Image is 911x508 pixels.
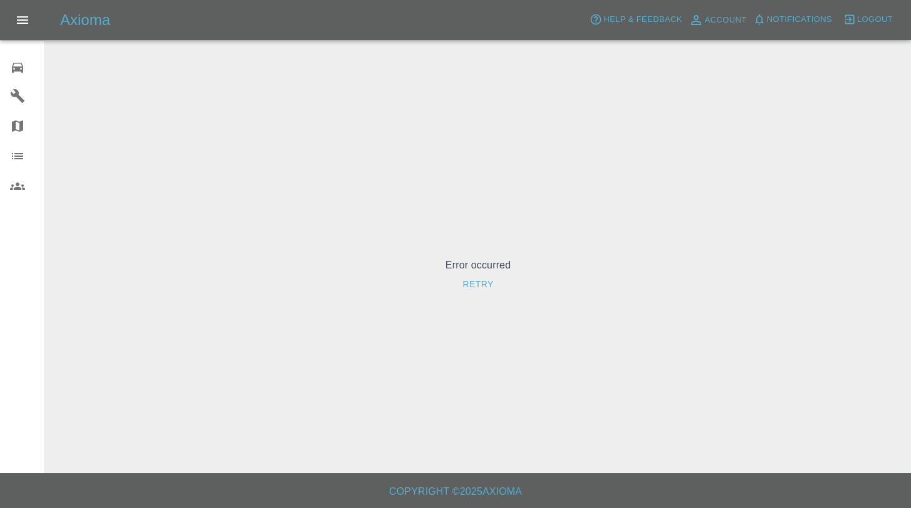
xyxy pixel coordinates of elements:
span: Help & Feedback [603,13,682,27]
h5: Axioma [60,10,110,30]
button: Notifications [750,10,835,29]
span: Notifications [767,13,832,27]
span: Logout [857,13,893,27]
button: Open drawer [8,5,38,35]
p: Error occurred [445,258,511,273]
h6: Copyright © 2025 Axioma [10,483,901,500]
button: Logout [840,10,896,29]
a: Account [685,10,750,30]
span: Account [705,13,747,28]
button: Retry [457,273,498,296]
button: Help & Feedback [586,10,685,29]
